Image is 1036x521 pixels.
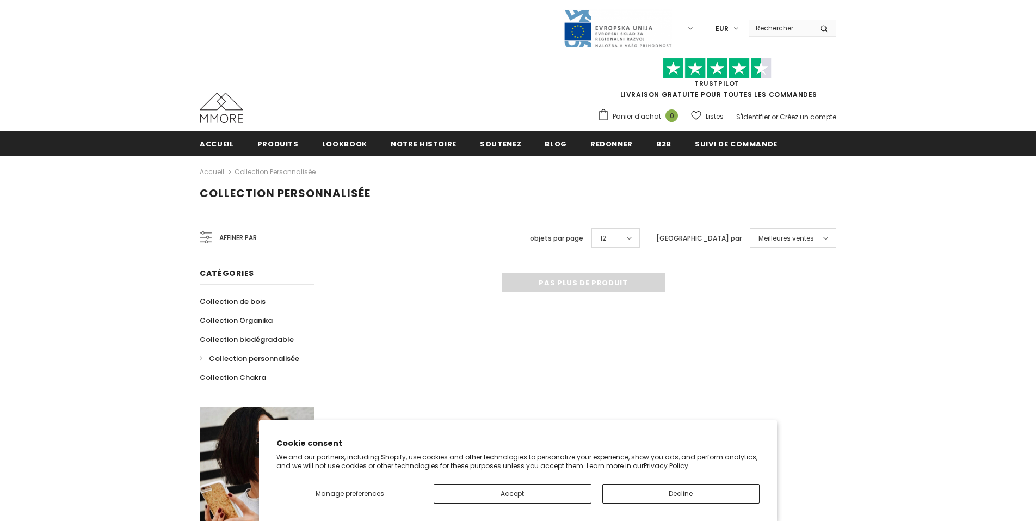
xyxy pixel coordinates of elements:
[663,58,772,79] img: Faites confiance aux étoiles pilotes
[545,131,567,156] a: Blog
[613,111,661,122] span: Panier d'achat
[209,353,299,364] span: Collection personnalisée
[602,484,760,504] button: Decline
[480,131,521,156] a: soutenez
[695,131,778,156] a: Suivi de commande
[235,167,316,176] a: Collection personnalisée
[749,20,812,36] input: Search Site
[694,79,739,88] a: TrustPilot
[706,111,724,122] span: Listes
[434,484,591,504] button: Accept
[200,372,266,383] span: Collection Chakra
[200,334,294,345] span: Collection biodégradable
[200,368,266,387] a: Collection Chakra
[644,461,688,470] a: Privacy Policy
[200,292,266,311] a: Collection de bois
[545,139,567,149] span: Blog
[257,131,299,156] a: Produits
[656,131,671,156] a: B2B
[391,139,457,149] span: Notre histoire
[276,453,760,470] p: We and our partners, including Shopify, use cookies and other technologies to personalize your ex...
[200,311,273,330] a: Collection Organika
[276,484,423,504] button: Manage preferences
[780,112,836,121] a: Créez un compte
[257,139,299,149] span: Produits
[200,186,371,201] span: Collection personnalisée
[691,107,724,126] a: Listes
[200,166,224,179] a: Accueil
[276,438,760,449] h2: Cookie consent
[590,139,633,149] span: Redonner
[200,330,294,349] a: Collection biodégradable
[200,349,299,368] a: Collection personnalisée
[716,23,729,34] span: EUR
[736,112,770,121] a: S'identifier
[322,131,367,156] a: Lookbook
[200,139,234,149] span: Accueil
[200,268,254,279] span: Catégories
[656,139,671,149] span: B2B
[590,131,633,156] a: Redonner
[656,233,742,244] label: [GEOGRAPHIC_DATA] par
[200,93,243,123] img: Cas MMORE
[600,233,606,244] span: 12
[597,63,836,99] span: LIVRAISON GRATUITE POUR TOUTES LES COMMANDES
[200,296,266,307] span: Collection de bois
[772,112,778,121] span: or
[758,233,814,244] span: Meilleures ventes
[219,232,257,244] span: Affiner par
[530,233,583,244] label: objets par page
[597,108,683,125] a: Panier d'achat 0
[391,131,457,156] a: Notre histoire
[200,315,273,326] span: Collection Organika
[480,139,521,149] span: soutenez
[322,139,367,149] span: Lookbook
[563,23,672,33] a: Javni Razpis
[200,131,234,156] a: Accueil
[563,9,672,48] img: Javni Razpis
[695,139,778,149] span: Suivi de commande
[316,489,384,498] span: Manage preferences
[665,109,678,122] span: 0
